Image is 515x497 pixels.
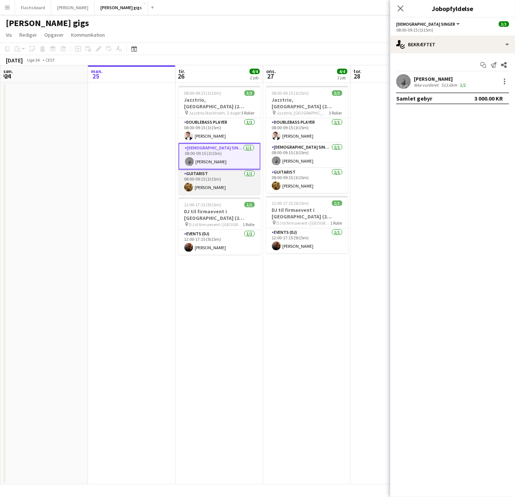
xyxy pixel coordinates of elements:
span: 08:00-09:15 (1t15m) [272,90,309,96]
app-card-role: Events (DJ)1/112:00-17:15 (5t15m)[PERSON_NAME] [266,228,348,253]
div: [PERSON_NAME] [414,76,467,82]
span: Female Singer [396,21,455,27]
app-job-card: 12:00-17:15 (5t15m)1/1DJ til firmaevent i [GEOGRAPHIC_DATA] (2 dager) DJ til firmaevent i [GEOGRA... [266,196,348,253]
span: Uge 34 [24,57,43,63]
a: Kommunikation [68,30,108,40]
a: Opgaver [41,30,67,40]
span: 3/3 [499,21,509,27]
app-job-card: 12:00-17:15 (5t15m)1/1DJ til firmaevent i [GEOGRAPHIC_DATA] (2 dager) DJ til firmaevent i [GEOGRA... [179,197,261,255]
span: DJ til firmaevent i [GEOGRAPHIC_DATA] [189,222,243,227]
app-card-role: Guitarist1/108:00-09:15 (1t15m)[PERSON_NAME] [179,170,261,195]
span: 08:00-09:15 (1t15m) [184,90,221,96]
div: [DATE] [6,57,23,64]
h3: Jobopfyldelse [390,4,515,13]
app-job-card: 08:00-09:15 (1t15m)3/3Jazztrio, [GEOGRAPHIC_DATA] (2 dager) Jazztrio, [GEOGRAPHIC_DATA] (2 dager)... [266,86,348,193]
h3: Jazztrio, [GEOGRAPHIC_DATA] (2 dager) [179,97,261,110]
app-card-role: [DEMOGRAPHIC_DATA] Singer1/108:00-09:15 (1t15m)[PERSON_NAME] [266,143,348,168]
div: Bekræftet [390,36,515,53]
span: søn. [3,68,13,75]
span: Kommunikation [71,32,105,38]
span: 3/3 [244,90,255,96]
div: 2 job [338,75,347,80]
span: Rediger [19,32,37,38]
app-card-role: [DEMOGRAPHIC_DATA] Singer1/108:00-09:15 (1t15m)[PERSON_NAME] [179,143,261,170]
span: tir. [179,68,185,75]
app-card-role: Events (DJ)1/112:00-17:15 (5t15m)[PERSON_NAME] [179,230,261,255]
app-card-role: Doublebass Player1/108:00-09:15 (1t15m)[PERSON_NAME] [179,118,261,143]
span: 1/1 [332,200,342,206]
div: Ikke vurderet [414,82,440,88]
div: 3 000.00 KR [475,95,503,102]
app-job-card: 08:00-09:15 (1t15m)3/3Jazztrio, [GEOGRAPHIC_DATA] (2 dager) Jazztrio Stockholm. 2 dager3 RollerDo... [179,86,261,195]
h1: [PERSON_NAME] gigs [6,18,89,29]
span: 12:00-17:15 (5t15m) [272,200,309,206]
span: man. [91,68,103,75]
span: 25 [90,72,103,80]
button: [PERSON_NAME] gigs [95,0,148,15]
span: 12:00-17:15 (5t15m) [184,202,221,207]
span: Jazztrio Stockholm. 2 dager [189,110,241,116]
span: 24 [2,72,13,80]
span: 27 [265,72,276,80]
app-skills-label: 2/2 [460,82,466,88]
span: Jazztrio, [GEOGRAPHIC_DATA] (2 dager) [277,110,329,116]
span: 3/3 [332,90,342,96]
button: Flachs board [15,0,51,15]
button: [DEMOGRAPHIC_DATA] Singer [396,21,461,27]
span: 1/1 [244,202,255,207]
div: 2 job [250,75,260,80]
span: 28 [353,72,362,80]
app-card-role: Doublebass Player1/108:00-09:15 (1t15m)[PERSON_NAME] [266,118,348,143]
div: 08:00-09:15 (1t15m) [396,27,509,33]
button: [PERSON_NAME] [51,0,95,15]
app-card-role: Guitarist1/108:00-09:15 (1t15m)[PERSON_NAME] [266,168,348,193]
div: CEST [45,57,55,63]
span: 3 Roller [329,110,342,116]
span: 1 Rolle [243,222,255,227]
span: tor. [354,68,362,75]
div: 513.6km [440,82,459,88]
h3: DJ til firmaevent i [GEOGRAPHIC_DATA] (2 dager) [266,207,348,220]
span: 1 Rolle [331,220,342,226]
a: Rediger [16,30,40,40]
span: Vis [6,32,12,38]
span: 4/4 [337,69,347,74]
span: 3 Roller [242,110,255,116]
span: DJ til firmaevent i [GEOGRAPHIC_DATA] [277,220,331,226]
span: Opgaver [44,32,64,38]
div: Samlet gebyr [396,95,432,102]
span: 26 [177,72,185,80]
span: 4/4 [250,69,260,74]
a: Vis [3,30,15,40]
span: ons. [266,68,276,75]
h3: DJ til firmaevent i [GEOGRAPHIC_DATA] (2 dager) [179,208,261,221]
h3: Jazztrio, [GEOGRAPHIC_DATA] (2 dager) [266,97,348,110]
